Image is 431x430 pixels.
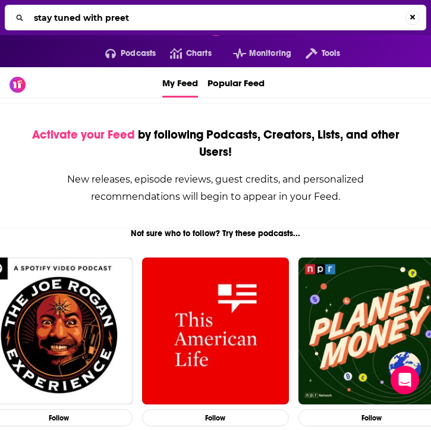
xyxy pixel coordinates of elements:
img: This American Life [142,258,289,404]
a: Charts [156,44,211,63]
span: Charts [186,45,212,62]
span: Monitoring [249,45,291,62]
button: open menu [91,44,156,63]
a: Popular Feed [207,67,265,98]
a: My Feed [162,67,198,98]
div: Open Intercom Messenger [391,366,419,394]
div: by following Podcasts, Creators, Lists, and other Users! [29,126,402,161]
span: Popular Feed [207,70,265,96]
span: Activate your Feed [32,127,135,142]
span: Podcasts [121,45,156,62]
input: Search... [29,8,405,27]
span: My Feed [162,70,198,96]
button: open menu [219,44,291,63]
button: Follow [142,409,289,426]
div: Search... [5,5,426,30]
div: New releases, episode reviews, guest credits, and personalized recommendations will begin to appe... [29,171,402,205]
button: open menu [291,44,340,63]
span: Tools [322,45,341,62]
